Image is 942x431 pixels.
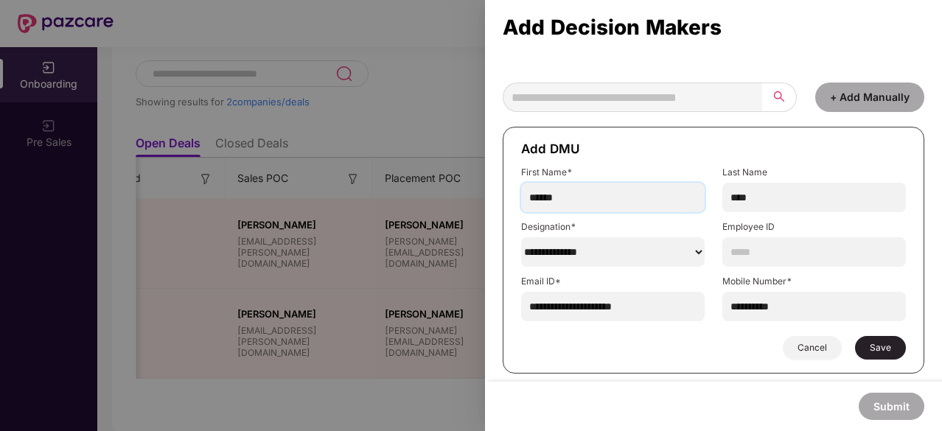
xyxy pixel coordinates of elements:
label: Mobile Number* [722,276,906,287]
button: + Add Manually [815,83,924,112]
span: Add DMU [521,141,580,156]
button: Submit [859,393,924,420]
span: Cancel [798,342,827,354]
label: Designation* [521,221,705,233]
button: search [762,83,797,112]
label: Email ID* [521,276,705,287]
span: Save [870,342,891,354]
label: Last Name [722,167,906,178]
label: First Name* [521,167,705,178]
button: Cancel [783,336,842,360]
button: Save [855,336,906,360]
div: Add Decision Makers [503,19,924,35]
label: Employee ID [722,221,906,233]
